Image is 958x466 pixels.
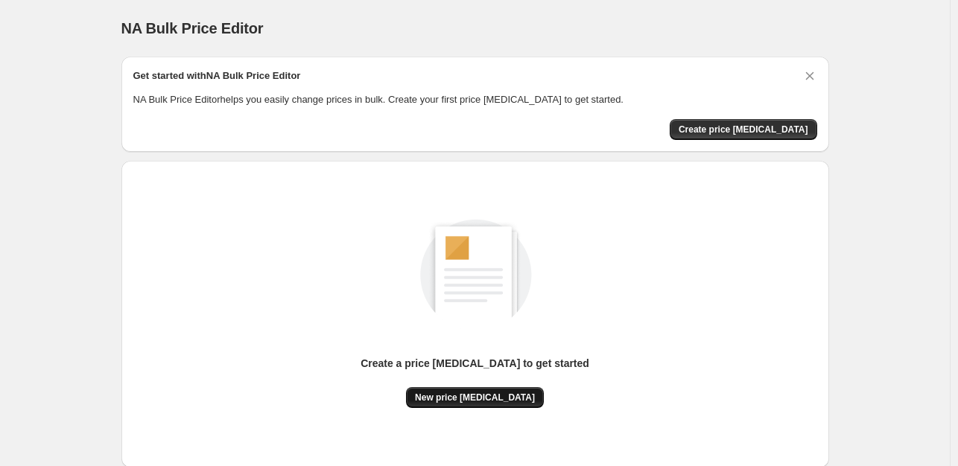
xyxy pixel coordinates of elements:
[679,124,808,135] span: Create price [MEDICAL_DATA]
[121,20,264,36] span: NA Bulk Price Editor
[406,387,544,408] button: New price [MEDICAL_DATA]
[415,392,535,403] span: New price [MEDICAL_DATA]
[802,68,817,83] button: Dismiss card
[670,119,817,140] button: Create price change job
[133,92,817,107] p: NA Bulk Price Editor helps you easily change prices in bulk. Create your first price [MEDICAL_DAT...
[361,356,589,371] p: Create a price [MEDICAL_DATA] to get started
[133,68,301,83] h2: Get started with NA Bulk Price Editor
